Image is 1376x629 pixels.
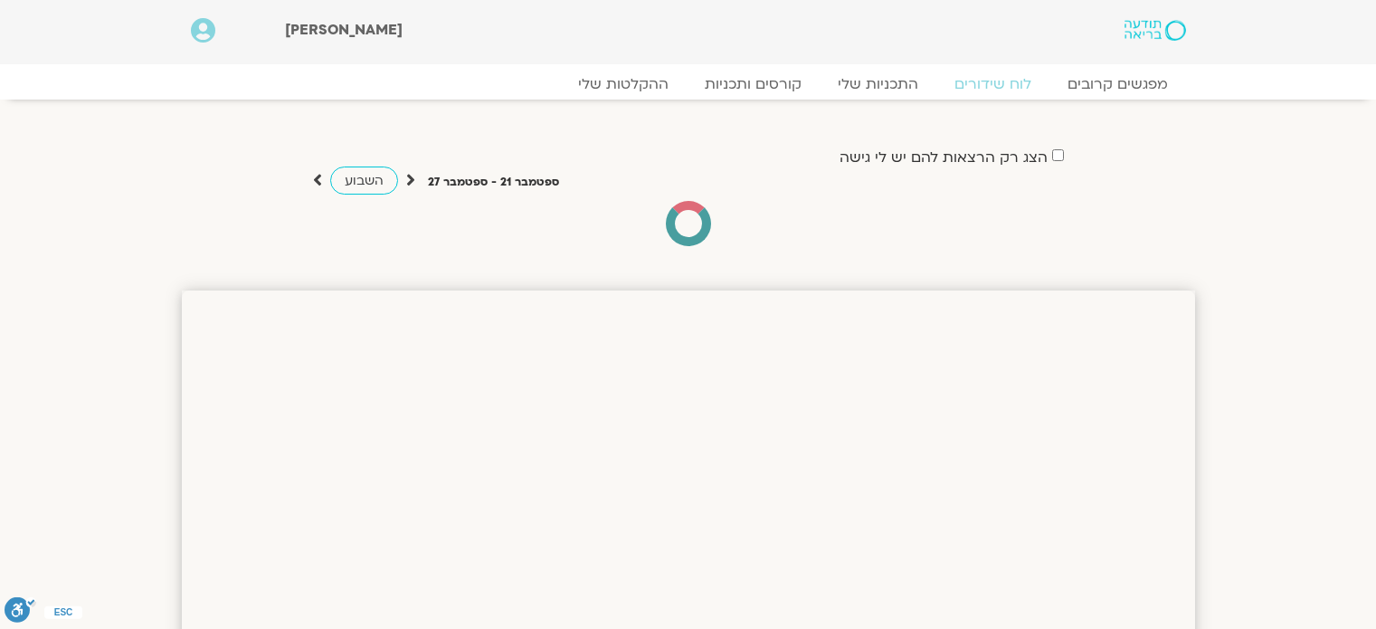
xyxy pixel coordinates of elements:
[560,75,687,93] a: ההקלטות שלי
[191,75,1186,93] nav: Menu
[820,75,936,93] a: התכניות שלי
[345,172,384,189] span: השבוע
[330,167,398,195] a: השבוע
[1049,75,1186,93] a: מפגשים קרובים
[840,149,1048,166] label: הצג רק הרצאות להם יש לי גישה
[428,173,559,192] p: ספטמבר 21 - ספטמבר 27
[285,20,403,40] span: [PERSON_NAME]
[936,75,1049,93] a: לוח שידורים
[687,75,820,93] a: קורסים ותכניות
